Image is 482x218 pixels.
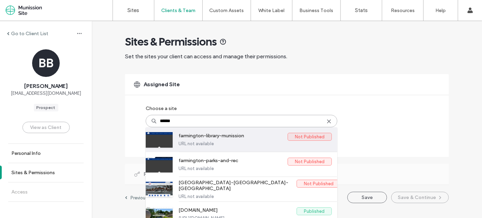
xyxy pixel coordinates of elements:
label: Stats [355,7,368,13]
label: Choose a site [146,102,177,115]
label: White Label [259,8,285,13]
span: [PERSON_NAME] [24,82,68,90]
span: Sites & Permissions [125,35,217,49]
label: Previous [131,195,148,200]
label: Not Published [288,158,332,166]
span: Help [16,5,30,11]
label: Not Published [297,180,341,188]
button: Save [347,192,387,203]
label: Resources [391,8,415,13]
label: Help [436,8,446,13]
div: BB [32,49,60,77]
label: URL not available [179,194,332,199]
span: [EMAIL_ADDRESS][DOMAIN_NAME] [11,90,81,97]
span: Permissions [144,170,176,178]
label: URL not available [179,166,332,171]
label: Go to Client List [11,31,48,37]
a: Previous [125,195,148,200]
label: Clients & Team [161,8,195,13]
label: [GEOGRAPHIC_DATA]-[GEOGRAPHIC_DATA]-[GEOGRAPHIC_DATA] [179,180,297,194]
label: Business Tools [300,8,334,13]
label: Custom Assets [210,8,244,13]
label: farmington-library-munission [179,133,288,141]
label: Access [11,189,28,195]
label: Sites [128,7,139,13]
label: Published [297,207,332,215]
span: Set the sites your client can access and manage their permissions. [125,53,287,60]
label: Sites & Permissions [11,170,55,176]
label: [DOMAIN_NAME] [179,207,297,216]
label: farmington-parks-and-rec [179,158,288,166]
label: URL not available [179,141,332,146]
div: Prospect [37,105,56,111]
label: Personal Info [11,150,41,156]
label: Not Published [288,133,332,141]
span: Assigned Site [144,81,180,88]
